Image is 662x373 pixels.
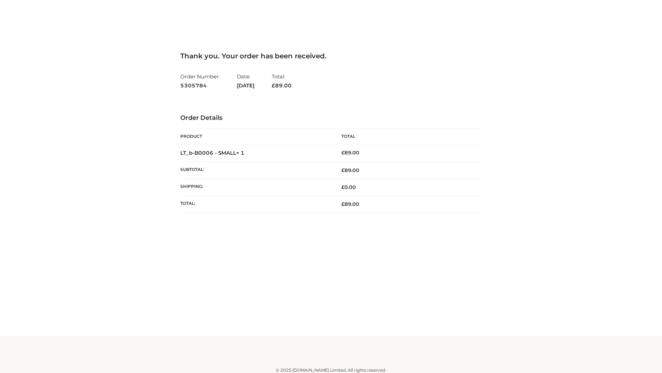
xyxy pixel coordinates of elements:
[180,52,482,60] h3: Thank you. Your order has been received.
[341,201,344,207] span: £
[236,150,244,156] strong: × 1
[180,129,331,144] th: Product
[341,184,356,190] bdi: 0.00
[237,81,254,90] strong: [DATE]
[180,70,220,92] li: Order Number:
[272,70,292,92] li: Total:
[331,129,482,144] th: Total
[180,196,331,213] th: Total:
[180,81,220,90] strong: 5305784
[341,184,344,190] span: £
[237,70,254,92] li: Date:
[341,201,359,207] span: 89.00
[341,167,344,173] span: £
[180,150,244,156] strong: LT_b-B0006 - SMALL
[341,150,359,156] bdi: 89.00
[180,162,331,179] th: Subtotal:
[341,167,359,173] span: 89.00
[180,179,331,196] th: Shipping:
[341,150,344,156] span: £
[272,82,292,89] span: 89.00
[180,114,482,122] h3: Order Details
[272,82,275,89] span: £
